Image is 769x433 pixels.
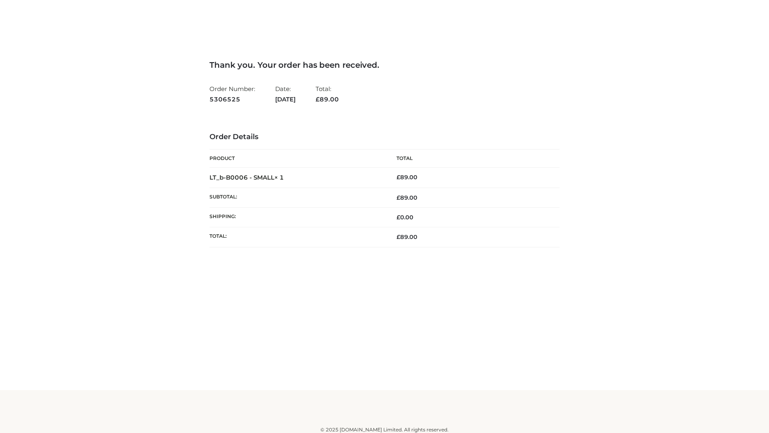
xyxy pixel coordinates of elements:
[316,95,320,103] span: £
[209,227,384,247] th: Total:
[209,82,255,106] li: Order Number:
[397,194,400,201] span: £
[209,94,255,105] strong: 5306525
[397,233,400,241] span: £
[397,214,400,221] span: £
[209,133,560,142] h3: Order Details
[384,150,560,168] th: Total
[209,174,284,181] strong: LT_b-B0006 - SMALL
[397,174,417,181] bdi: 89.00
[397,194,417,201] span: 89.00
[209,60,560,70] h3: Thank you. Your order has been received.
[209,150,384,168] th: Product
[316,82,339,106] li: Total:
[397,214,413,221] bdi: 0.00
[275,82,296,106] li: Date:
[397,174,400,181] span: £
[274,174,284,181] strong: × 1
[397,233,417,241] span: 89.00
[209,208,384,227] th: Shipping:
[316,95,339,103] span: 89.00
[209,188,384,207] th: Subtotal:
[275,94,296,105] strong: [DATE]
